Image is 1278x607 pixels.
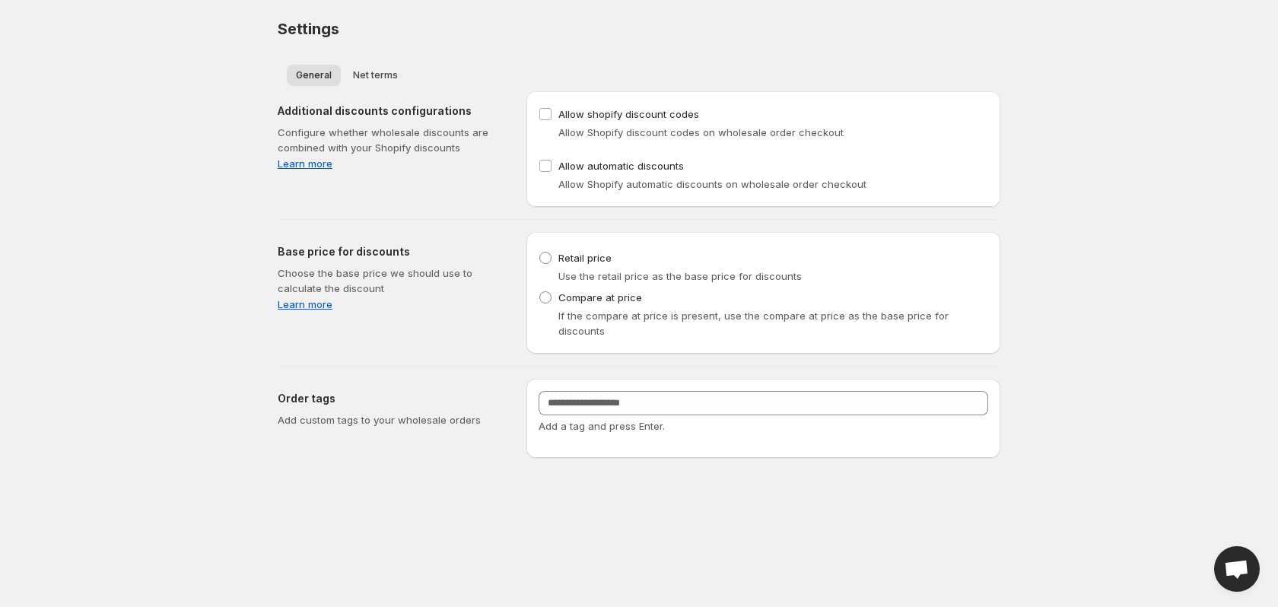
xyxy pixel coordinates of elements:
span: Net terms [353,69,398,81]
h2: Order tags [278,391,502,406]
a: Learn more [278,156,502,171]
a: Learn more [278,297,502,312]
p: Configure whether wholesale discounts are combined with your Shopify discounts [278,125,502,155]
span: General [296,69,332,81]
h2: Base price for discounts [278,244,502,259]
p: Choose the base price we should use to calculate the discount [278,265,502,296]
span: Retail price [558,252,612,264]
p: Add custom tags to your wholesale orders [278,412,502,427]
span: Allow automatic discounts [558,160,684,172]
span: If the compare at price is present, use the compare at price as the base price for discounts [558,310,949,337]
span: Compare at price [558,291,642,303]
span: Use the retail price as the base price for discounts [558,270,802,282]
span: Allow Shopify automatic discounts on wholesale order checkout [558,178,866,190]
span: Allow shopify discount codes [558,108,699,120]
a: Open chat [1214,546,1260,592]
span: Add a tag and press Enter. [539,420,665,432]
span: Settings [278,20,339,38]
span: Allow Shopify discount codes on wholesale order checkout [558,126,844,138]
h2: Additional discounts configurations [278,103,502,119]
